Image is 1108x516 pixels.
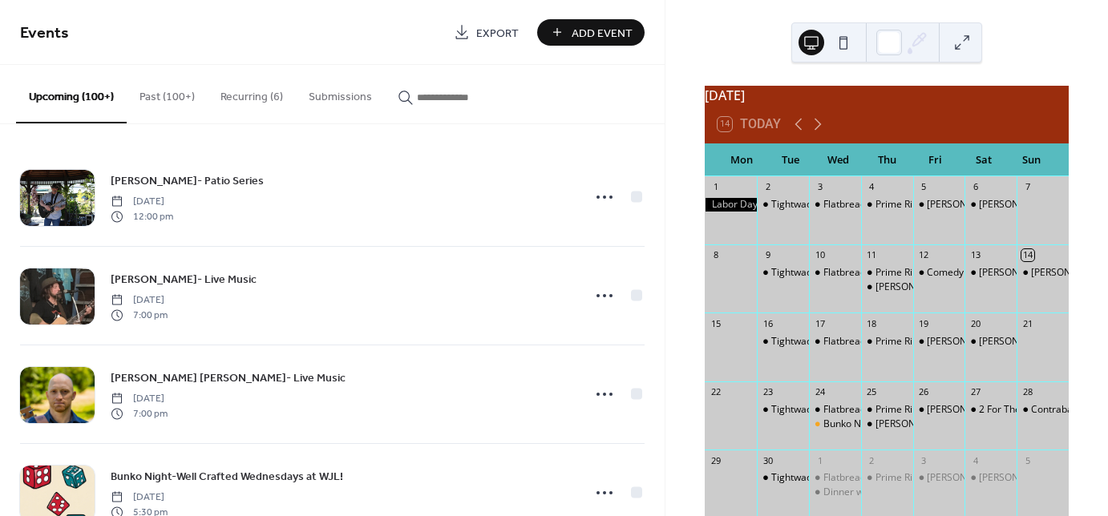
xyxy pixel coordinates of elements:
[875,280,1001,294] div: [PERSON_NAME]-Live Music
[814,181,826,193] div: 3
[1021,249,1033,261] div: 14
[1021,181,1033,193] div: 7
[814,454,826,466] div: 1
[823,486,1009,499] div: Dinner with [PERSON_NAME] the Medium
[757,403,809,417] div: Tightwad Tuesdays- Taco Night!
[710,249,722,261] div: 8
[757,266,809,280] div: Tightwad Tuesdays- Taco Night!
[1008,144,1056,176] div: Sun
[757,198,809,212] div: Tightwad Tuesdays- Taco Night!
[572,25,633,42] span: Add Event
[979,403,1074,417] div: 2 For The Apocalypse
[710,181,722,193] div: 1
[927,471,1083,485] div: [PERSON_NAME] (New)- Live Music
[537,19,645,46] a: Add Event
[814,386,826,398] div: 24
[913,471,965,485] div: Zach Michaud (New)- Live Music
[20,18,69,49] span: Events
[913,198,965,212] div: Shane Scheib (New) - Live Music
[1021,454,1033,466] div: 5
[766,144,814,176] div: Tue
[969,317,981,329] div: 20
[918,454,930,466] div: 3
[111,467,343,486] a: Bunko Night-Well Crafted Wednesdays at WJL!
[969,454,981,466] div: 4
[111,171,264,190] a: [PERSON_NAME]- Patio Series
[809,266,861,280] div: Flatbread Wednesdays!
[913,335,965,349] div: Bryson Evans- Live Music
[127,65,208,122] button: Past (100+)
[861,403,913,417] div: Prime Rib Thursdays/Kids Eat Free
[913,403,965,417] div: Cody Bartles- Live Music
[911,144,959,176] div: Fri
[705,198,757,212] div: Labor Day
[111,272,257,288] span: [PERSON_NAME]- Live Music
[875,266,1028,280] div: Prime Rib Thursdays/Kids Eat Free
[705,86,1069,105] div: [DATE]
[771,266,913,280] div: Tightwad Tuesdays- Taco Night!
[927,403,1054,417] div: [PERSON_NAME]- Live Music
[111,308,168,322] span: 7:00 pm
[111,392,168,406] span: [DATE]
[969,386,981,398] div: 27
[111,370,346,387] span: [PERSON_NAME] [PERSON_NAME]- Live Music
[875,403,1028,417] div: Prime Rib Thursdays/Kids Eat Free
[111,293,168,308] span: [DATE]
[809,403,861,417] div: Flatbread Wednesdays!
[913,266,965,280] div: Comedy Night
[1021,386,1033,398] div: 28
[863,144,911,176] div: Thu
[861,335,913,349] div: Prime Rib Thursdays/Kids Eat Free
[111,270,257,288] a: [PERSON_NAME]- Live Music
[918,249,930,261] div: 12
[927,266,990,280] div: Comedy Night
[762,181,774,193] div: 2
[771,198,913,212] div: Tightwad Tuesdays- Taco Night!
[296,65,385,122] button: Submissions
[476,25,519,42] span: Export
[964,198,1017,212] div: Anderson Koenig (New)- Live Music
[964,335,1017,349] div: Joshua Red Uttech- Live Music
[771,403,913,417] div: Tightwad Tuesdays- Taco Night!
[875,198,1028,212] div: Prime Rib Thursdays/Kids Eat Free
[861,266,913,280] div: Prime Rib Thursdays/Kids Eat Free
[823,471,928,485] div: Flatbread Wednesdays!
[823,198,928,212] div: Flatbread Wednesdays!
[918,317,930,329] div: 19
[861,471,913,485] div: Prime Rib Thursdays/Kids Eat Free
[809,335,861,349] div: Flatbread Wednesdays!
[875,417,1032,431] div: [PERSON_NAME] (New)- Live Music
[823,403,928,417] div: Flatbread Wednesdays!
[979,471,1106,485] div: [PERSON_NAME]- Live Music
[757,471,809,485] div: Tightwad Tuesdays- Taco Night!
[814,317,826,329] div: 17
[964,266,1017,280] div: Eric Link- Live Music
[969,249,981,261] div: 13
[718,144,766,176] div: Mon
[861,198,913,212] div: Prime Rib Thursdays/Kids Eat Free
[809,471,861,485] div: Flatbread Wednesdays!
[866,386,878,398] div: 25
[1017,403,1069,417] div: Contraband Band- Patio Series
[762,317,774,329] div: 16
[16,65,127,123] button: Upcoming (100+)
[111,209,173,224] span: 12:00 pm
[866,249,878,261] div: 11
[861,417,913,431] div: Owen Barnhart (New)- Live Music
[762,454,774,466] div: 30
[814,249,826,261] div: 10
[809,198,861,212] div: Flatbread Wednesdays!
[861,280,913,294] div: James Beam-Live Music
[927,198,1086,212] div: [PERSON_NAME] (New) - Live Music
[757,335,809,349] div: Tightwad Tuesdays- Taco Night!
[918,386,930,398] div: 26
[964,403,1017,417] div: 2 For The Apocalypse
[815,144,863,176] div: Wed
[111,173,264,190] span: [PERSON_NAME]- Patio Series
[111,469,343,486] span: Bunko Night-Well Crafted Wednesdays at WJL!
[866,181,878,193] div: 4
[809,486,861,499] div: Dinner with Melissa the Medium
[710,454,722,466] div: 29
[969,181,981,193] div: 6
[208,65,296,122] button: Recurring (6)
